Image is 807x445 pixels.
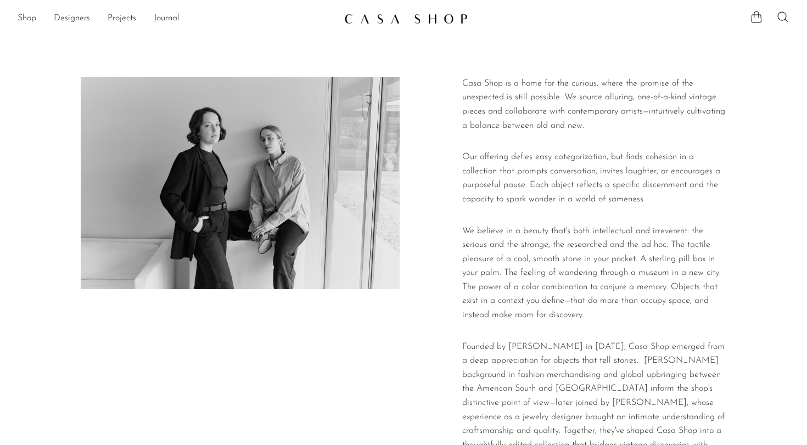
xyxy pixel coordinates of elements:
p: We believe in a beauty that's both intellectual and irreverent: the serious and the strange, the ... [462,224,726,323]
a: Journal [154,12,180,26]
a: Projects [108,12,136,26]
nav: Desktop navigation [18,9,335,28]
ul: NEW HEADER MENU [18,9,335,28]
a: Shop [18,12,36,26]
p: Casa Shop is a home for the curious, where the promise of the unexpected is still possible. We so... [462,77,726,133]
a: Designers [54,12,90,26]
p: Our offering defies easy categorization, but finds cohesion in a collection that prompts conversa... [462,150,726,206]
